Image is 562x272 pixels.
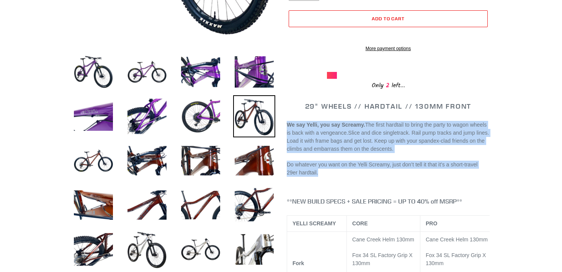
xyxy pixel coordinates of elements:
img: Load image into Gallery viewer, YELLI SCREAMY - Complete Bike [72,140,114,182]
img: Load image into Gallery viewer, YELLI SCREAMY - Complete Bike [126,228,168,270]
img: Load image into Gallery viewer, YELLI SCREAMY - Complete Bike [233,184,275,226]
img: Load image into Gallery viewer, YELLI SCREAMY - Complete Bike [126,51,168,93]
span: 29" WHEELS // HARDTAIL // 130MM FRONT [305,102,472,111]
img: Load image into Gallery viewer, YELLI SCREAMY - Complete Bike [180,184,222,226]
img: Load image into Gallery viewer, YELLI SCREAMY - Complete Bike [72,95,114,137]
img: Load image into Gallery viewer, YELLI SCREAMY - Complete Bike [180,228,222,270]
img: Load image into Gallery viewer, YELLI SCREAMY - Complete Bike [233,51,275,93]
button: Add to cart [289,10,488,27]
span: 2 [384,81,392,90]
img: Load image into Gallery viewer, YELLI SCREAMY - Complete Bike [72,51,114,93]
div: Only left... [327,79,449,91]
span: Add to cart [372,16,405,21]
p: Cane Creek Helm 130mm [426,236,491,244]
img: Load image into Gallery viewer, YELLI SCREAMY - Complete Bike [126,140,168,182]
p: Fox 34 SL Factory Grip X 130mm [352,251,415,267]
img: Load image into Gallery viewer, YELLI SCREAMY - Complete Bike [180,140,222,182]
img: Load image into Gallery viewer, YELLI SCREAMY - Complete Bike [180,51,222,93]
p: Fox 34 SL Factory Grip X 130mm [426,251,491,267]
img: Load image into Gallery viewer, YELLI SCREAMY - Complete Bike [180,95,222,137]
p: Slice and dice singletrack. Rail pump tracks and jump lines. Load it with frame bags and get lost... [287,121,490,153]
b: YELLI SCREAMY [292,220,336,226]
b: We say Yelli, you say Screamy. [287,122,365,128]
img: Load image into Gallery viewer, YELLI SCREAMY - Complete Bike [233,140,275,182]
h4: **NEW BUILD SPECS + SALE PRICING = UP TO 40% off MSRP** [287,198,490,205]
b: Fork [292,260,304,266]
img: Load image into Gallery viewer, YELLI SCREAMY - Complete Bike [233,95,275,137]
b: CORE [352,220,368,226]
img: Load image into Gallery viewer, YELLI SCREAMY - Complete Bike [72,228,114,270]
img: Load image into Gallery viewer, YELLI SCREAMY - Complete Bike [72,184,114,226]
img: Load image into Gallery viewer, YELLI SCREAMY - Complete Bike [126,184,168,226]
p: Cane Creek Helm 130mm [352,236,415,244]
a: More payment options [289,45,488,52]
img: Load image into Gallery viewer, YELLI SCREAMY - Complete Bike [233,228,275,270]
img: Load image into Gallery viewer, YELLI SCREAMY - Complete Bike [126,95,168,137]
span: Do whatever you want on the Yelli Screamy, just don’t tell it that it’s a short-travel 29er hardt... [287,161,477,176]
b: PRO [426,220,437,226]
span: The first hardtail to bring the party to wagon wheels is back with a vengeance. [287,122,487,136]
